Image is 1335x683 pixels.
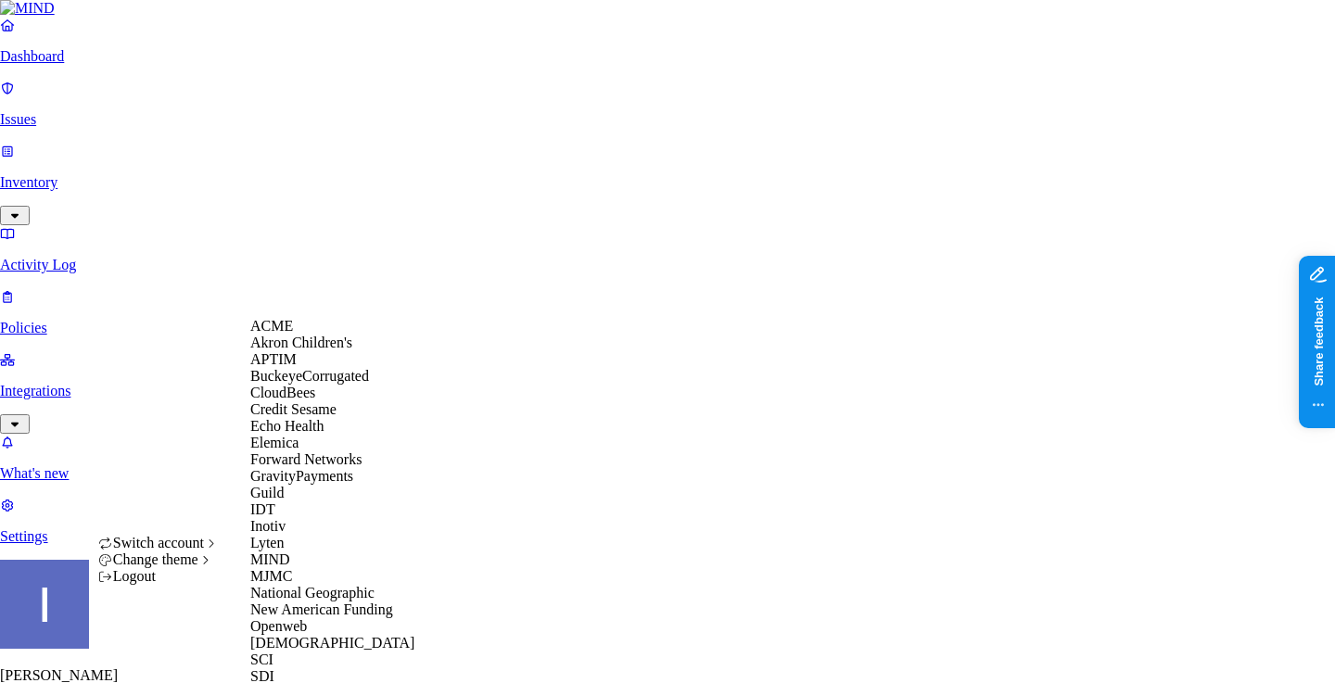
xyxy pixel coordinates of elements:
span: Inotiv [250,518,286,534]
span: MIND [250,551,290,567]
span: SCI [250,651,273,667]
div: Logout [98,568,220,585]
span: ACME [250,318,293,334]
span: CloudBees [250,385,315,400]
span: APTIM [250,351,297,367]
span: MJMC [250,568,292,584]
span: Credit Sesame [250,401,337,417]
span: New American Funding [250,601,393,617]
span: GravityPayments [250,468,353,484]
span: Openweb [250,618,307,634]
span: National Geographic [250,585,375,601]
span: IDT [250,501,275,517]
span: [DEMOGRAPHIC_DATA] [250,635,414,651]
span: Guild [250,485,284,500]
span: Elemica [250,435,299,450]
span: Echo Health [250,418,324,434]
span: Akron Children's [250,335,352,350]
span: Lyten [250,535,284,550]
span: BuckeyeCorrugated [250,368,369,384]
span: Change theme [113,551,198,567]
span: Switch account [113,535,204,550]
span: Forward Networks [250,451,362,467]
